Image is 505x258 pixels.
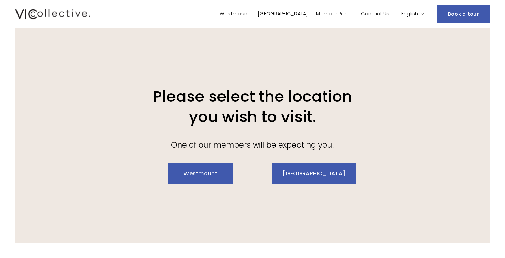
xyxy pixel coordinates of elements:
a: Westmount [168,163,233,184]
img: Vic Collective [15,8,90,21]
p: One of our members will be expecting you! [150,138,355,152]
a: Westmount [220,9,249,19]
h2: Please select the location you wish to visit. [150,87,355,127]
div: language picker [401,9,425,19]
a: Member Portal [316,9,353,19]
a: Book a tour [437,5,490,23]
a: [GEOGRAPHIC_DATA] [272,163,356,184]
a: [GEOGRAPHIC_DATA] [258,9,308,19]
a: Contact Us [361,9,389,19]
span: English [401,10,418,19]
